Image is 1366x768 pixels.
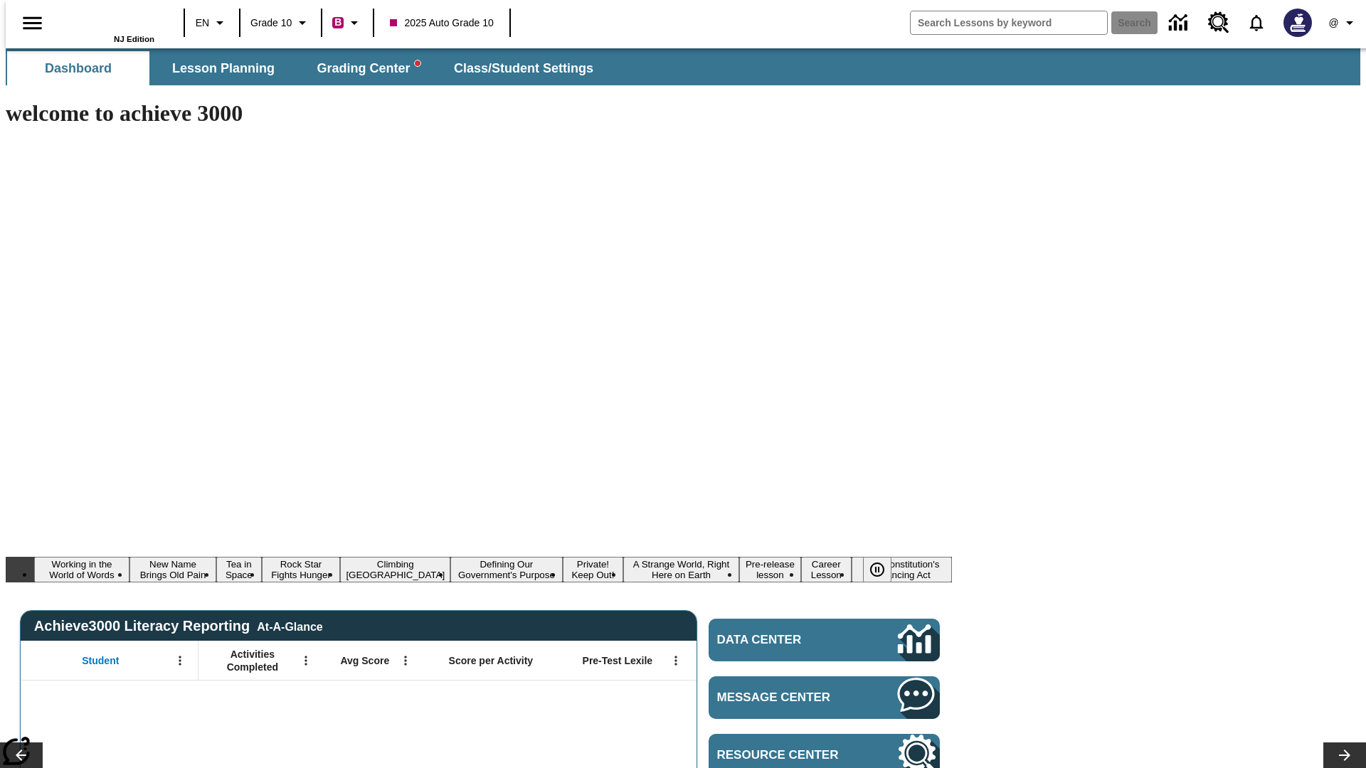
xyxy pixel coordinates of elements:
[340,557,450,582] button: Slide 5 Climbing Mount Tai
[1200,4,1238,42] a: Resource Center, Will open in new tab
[82,654,119,667] span: Student
[395,650,416,671] button: Open Menu
[1283,9,1312,37] img: Avatar
[863,557,906,582] div: Pause
[6,51,606,85] div: SubNavbar
[1238,4,1275,41] a: Notifications
[717,633,850,647] span: Data Center
[250,16,292,31] span: Grade 10
[623,557,739,582] button: Slide 8 A Strange World, Right Here on Earth
[262,557,341,582] button: Slide 4 Rock Star Fights Hunger
[739,557,801,582] button: Slide 9 Pre-release lesson
[206,648,300,673] span: Activities Completed
[216,557,262,582] button: Slide 3 Tea in Space
[11,2,53,44] button: Open side menu
[7,51,149,85] button: Dashboard
[340,654,389,667] span: Avg Score
[34,557,129,582] button: Slide 1 Working in the World of Words
[709,676,940,719] a: Message Center
[34,618,323,634] span: Achieve3000 Literacy Reporting
[62,6,154,35] a: Home
[45,60,112,77] span: Dashboard
[257,618,322,634] div: At-A-Glance
[1275,4,1320,41] button: Select a new avatar
[563,557,623,582] button: Slide 7 Private! Keep Out!
[717,690,855,705] span: Message Center
[245,10,317,36] button: Grade: Grade 10, Select a grade
[801,557,852,582] button: Slide 10 Career Lesson
[709,619,940,661] a: Data Center
[129,557,216,582] button: Slide 2 New Name Brings Old Pain
[390,16,493,31] span: 2025 Auto Grade 10
[196,16,209,31] span: EN
[443,51,605,85] button: Class/Student Settings
[717,748,855,762] span: Resource Center
[1160,4,1200,43] a: Data Center
[911,11,1107,34] input: search field
[665,650,687,671] button: Open Menu
[6,48,1360,85] div: SubNavbar
[1320,10,1366,36] button: Profile/Settings
[114,35,154,43] span: NJ Edition
[62,5,154,43] div: Home
[189,10,235,36] button: Language: EN, Select a language
[6,100,952,127] h1: welcome to achieve 3000
[454,60,593,77] span: Class/Student Settings
[1328,16,1338,31] span: @
[317,60,420,77] span: Grading Center
[327,10,369,36] button: Boost Class color is violet red. Change class color
[334,14,341,31] span: B
[152,51,295,85] button: Lesson Planning
[852,557,952,582] button: Slide 11 The Constitution's Balancing Act
[449,654,534,667] span: Score per Activity
[583,654,653,667] span: Pre-Test Lexile
[169,650,191,671] button: Open Menu
[450,557,563,582] button: Slide 6 Defining Our Government's Purpose
[1323,742,1366,768] button: Lesson carousel, Next
[295,650,317,671] button: Open Menu
[297,51,440,85] button: Grading Center
[863,557,891,582] button: Pause
[415,60,420,66] svg: writing assistant alert
[172,60,275,77] span: Lesson Planning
